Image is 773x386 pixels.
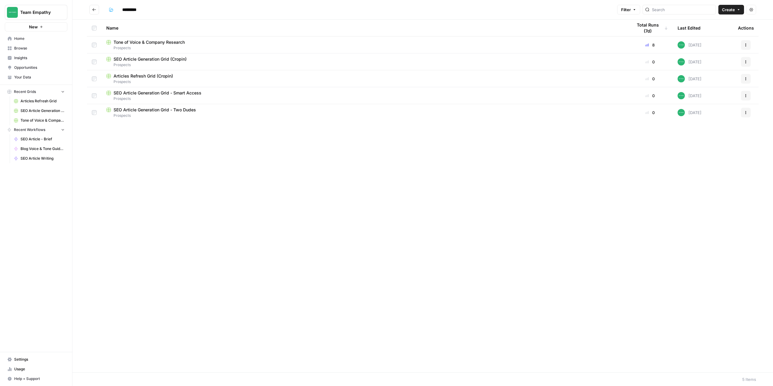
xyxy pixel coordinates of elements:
div: Last Edited [678,20,701,36]
img: wwg0kvabo36enf59sssm51gfoc5r [678,75,685,82]
span: SEO Article Generation Grid - Smart Access [114,90,201,96]
img: wwg0kvabo36enf59sssm51gfoc5r [678,92,685,99]
a: Tone of Voice & Company Research [11,116,67,125]
span: Prospects [106,96,623,101]
a: Tone of Voice & Company ResearchProspects [106,39,623,51]
div: 0 [632,76,668,82]
img: wwg0kvabo36enf59sssm51gfoc5r [678,109,685,116]
button: Help + Support [5,374,67,384]
span: Team Empathy [20,9,57,15]
span: SEO Article Writing [21,156,65,161]
span: Prospects [106,45,623,51]
span: Prospects [106,79,623,85]
a: Insights [5,53,67,63]
button: Recent Grids [5,87,67,96]
span: Recent Grids [14,89,36,94]
a: SEO Article Generation Grid - Smart Access [11,106,67,116]
span: Prospects [106,62,623,68]
button: Create [718,5,744,14]
a: SEO Article Generation Grid - Smart AccessProspects [106,90,623,101]
a: Settings [5,355,67,364]
span: Your Data [14,75,65,80]
span: SEO Article Generation Grid (Cropin) [114,56,187,62]
span: Settings [14,357,65,362]
div: 0 [632,93,668,99]
span: SEO Article Generation Grid - Two Dudes [114,107,196,113]
span: SEO Article Generation Grid - Smart Access [21,108,65,113]
img: Team Empathy Logo [7,7,18,18]
button: New [5,22,67,31]
div: Actions [738,20,754,36]
a: Usage [5,364,67,374]
span: Blog Voice & Tone Guidelines [21,146,65,152]
input: Search [652,7,713,13]
a: Your Data [5,72,67,82]
div: 8 [632,42,668,48]
a: Opportunities [5,63,67,72]
span: Help + Support [14,376,65,381]
span: Tone of Voice & Company Research [114,39,185,45]
span: SEO Article - Brief [21,136,65,142]
div: [DATE] [678,41,701,49]
a: SEO Article Writing [11,154,67,163]
div: [DATE] [678,92,701,99]
span: Prospects [106,113,623,118]
div: Total Runs (7d) [632,20,668,36]
a: SEO Article Generation Grid (Cropin)Prospects [106,56,623,68]
img: wwg0kvabo36enf59sssm51gfoc5r [678,58,685,65]
a: Articles Refresh Grid (Cropin)Prospects [106,73,623,85]
div: 0 [632,59,668,65]
button: Filter [617,5,640,14]
span: Opportunities [14,65,65,70]
span: Recent Workflows [14,127,45,132]
div: Name [106,20,623,36]
button: Go back [89,5,99,14]
div: [DATE] [678,58,701,65]
div: [DATE] [678,75,701,82]
span: Create [722,7,735,13]
a: Blog Voice & Tone Guidelines [11,144,67,154]
div: [DATE] [678,109,701,116]
span: Browse [14,46,65,51]
a: SEO Article - Brief [11,134,67,144]
span: Filter [621,7,631,13]
a: Articles Refresh Grid [11,96,67,106]
span: Articles Refresh Grid (Cropin) [114,73,173,79]
a: SEO Article Generation Grid - Two DudesProspects [106,107,623,118]
div: 5 Items [742,376,756,382]
div: 0 [632,110,668,116]
span: Insights [14,55,65,61]
span: Home [14,36,65,41]
span: Tone of Voice & Company Research [21,118,65,123]
span: Articles Refresh Grid [21,98,65,104]
a: Home [5,34,67,43]
span: Usage [14,366,65,372]
span: New [29,24,38,30]
button: Workspace: Team Empathy [5,5,67,20]
a: Browse [5,43,67,53]
button: Recent Workflows [5,125,67,134]
img: wwg0kvabo36enf59sssm51gfoc5r [678,41,685,49]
